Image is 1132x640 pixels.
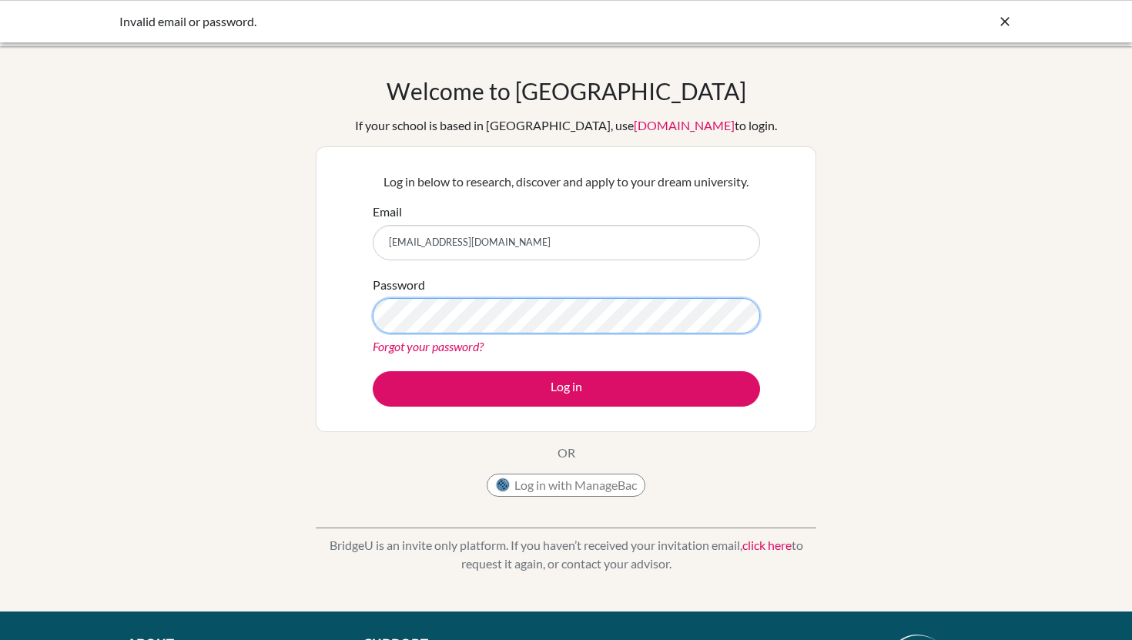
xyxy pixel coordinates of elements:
[355,116,777,135] div: If your school is based in [GEOGRAPHIC_DATA], use to login.
[373,203,402,221] label: Email
[742,538,792,552] a: click here
[634,118,735,132] a: [DOMAIN_NAME]
[119,12,782,31] div: Invalid email or password.
[373,339,484,354] a: Forgot your password?
[487,474,645,497] button: Log in with ManageBac
[387,77,746,105] h1: Welcome to [GEOGRAPHIC_DATA]
[373,173,760,191] p: Log in below to research, discover and apply to your dream university.
[558,444,575,462] p: OR
[373,371,760,407] button: Log in
[316,536,816,573] p: BridgeU is an invite only platform. If you haven’t received your invitation email, to request it ...
[373,276,425,294] label: Password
